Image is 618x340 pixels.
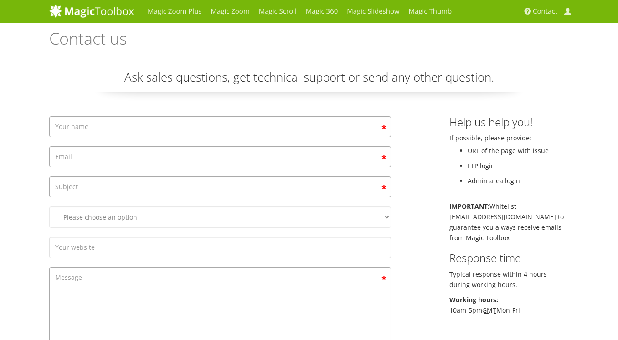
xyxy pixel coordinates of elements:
[49,237,391,258] input: Your website
[49,146,391,167] input: Email
[49,4,134,18] img: MagicToolbox.com - Image tools for your website
[468,160,569,171] li: FTP login
[49,116,391,137] input: Your name
[443,116,576,320] div: If possible, please provide:
[449,294,569,315] p: 10am-5pm Mon-Fri
[449,269,569,290] p: Typical response within 4 hours during working hours.
[468,145,569,156] li: URL of the page with issue
[449,201,569,243] p: Whitelist [EMAIL_ADDRESS][DOMAIN_NAME] to guarantee you always receive emails from Magic Toolbox
[449,116,569,128] h3: Help us help you!
[449,202,489,211] b: IMPORTANT:
[482,306,496,314] acronym: Greenwich Mean Time
[468,175,569,186] li: Admin area login
[49,69,569,92] p: Ask sales questions, get technical support or send any other question.
[49,30,569,55] h1: Contact us
[449,295,498,304] b: Working hours:
[449,252,569,264] h3: Response time
[49,176,391,197] input: Subject
[533,7,557,16] span: Contact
